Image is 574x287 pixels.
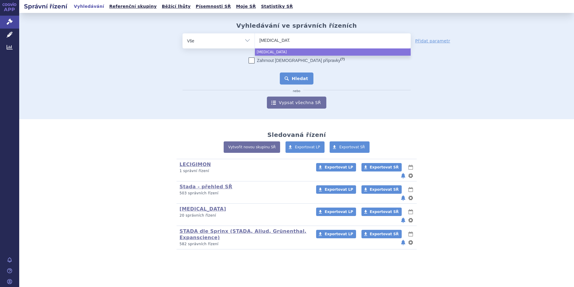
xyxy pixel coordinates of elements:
button: Hledat [280,73,314,85]
a: Exportovat SŘ [361,185,402,194]
h2: Správní řízení [19,2,72,11]
button: notifikace [400,239,406,246]
a: Exportovat SŘ [361,208,402,216]
a: [MEDICAL_DATA] [180,206,226,212]
a: Vypsat všechna SŘ [267,97,326,109]
a: Běžící lhůty [160,2,192,11]
a: Vytvořit novou skupinu SŘ [224,141,280,153]
button: nastavení [408,217,414,224]
p: 582 správních řízení [180,242,308,247]
span: Exportovat SŘ [339,145,365,149]
span: Exportovat SŘ [370,187,399,192]
a: Referenční skupiny [107,2,159,11]
a: Stada - přehled SŘ [180,184,232,190]
button: lhůty [408,230,414,238]
span: Exportovat LP [295,145,320,149]
p: 20 správních řízení [180,213,308,218]
i: nebo [290,89,304,93]
a: Exportovat LP [316,163,356,171]
span: Exportovat SŘ [370,165,399,169]
a: STADA dle Sprinx (STADA, Aliud, Grünenthal, Expanscience) [180,228,307,240]
h2: Vyhledávání ve správních řízeních [236,22,357,29]
a: Přidat parametr [415,38,450,44]
a: Exportovat LP [316,208,356,216]
a: Exportovat LP [285,141,325,153]
a: Moje SŘ [234,2,258,11]
button: notifikace [400,194,406,202]
a: Exportovat LP [316,185,356,194]
p: 1 správní řízení [180,168,308,174]
span: Exportovat LP [325,232,353,236]
button: nastavení [408,194,414,202]
a: LECIGIMON [180,162,211,167]
span: Exportovat LP [325,210,353,214]
span: Exportovat LP [325,187,353,192]
li: [MEDICAL_DATA] [255,48,411,56]
a: Statistiky SŘ [259,2,295,11]
a: Exportovat SŘ [361,163,402,171]
button: nastavení [408,239,414,246]
abbr: (?) [340,57,345,61]
label: Zahrnout [DEMOGRAPHIC_DATA] přípravky [249,57,345,63]
p: 503 správních řízení [180,191,308,196]
a: Exportovat SŘ [330,141,370,153]
button: lhůty [408,208,414,215]
a: Vyhledávání [72,2,106,11]
span: Exportovat SŘ [370,210,399,214]
a: Exportovat SŘ [361,230,402,238]
button: notifikace [400,217,406,224]
h2: Sledovaná řízení [267,131,326,138]
span: Exportovat LP [325,165,353,169]
a: Exportovat LP [316,230,356,238]
button: notifikace [400,172,406,179]
button: nastavení [408,172,414,179]
a: Písemnosti SŘ [194,2,233,11]
button: lhůty [408,186,414,193]
button: lhůty [408,164,414,171]
span: Exportovat SŘ [370,232,399,236]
